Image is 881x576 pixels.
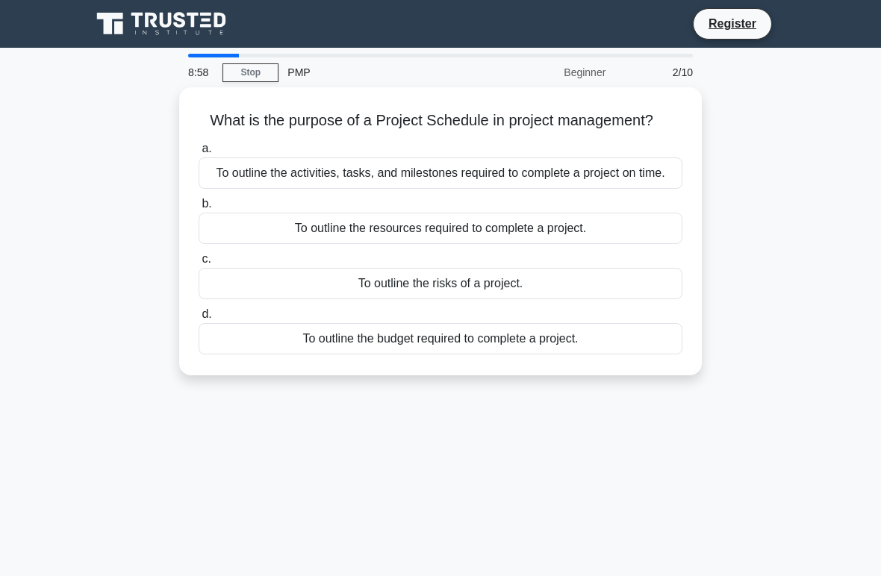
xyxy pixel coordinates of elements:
div: To outline the resources required to complete a project. [199,213,682,244]
span: b. [202,197,211,210]
div: To outline the budget required to complete a project. [199,323,682,354]
h5: What is the purpose of a Project Schedule in project management? [197,111,684,131]
a: Register [700,14,765,33]
div: Beginner [484,57,614,87]
div: 8:58 [179,57,222,87]
span: a. [202,142,211,154]
span: d. [202,307,211,320]
div: To outline the activities, tasks, and milestones required to complete a project on time. [199,157,682,189]
span: c. [202,252,211,265]
div: To outline the risks of a project. [199,268,682,299]
div: PMP [278,57,484,87]
a: Stop [222,63,278,82]
div: 2/10 [614,57,702,87]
